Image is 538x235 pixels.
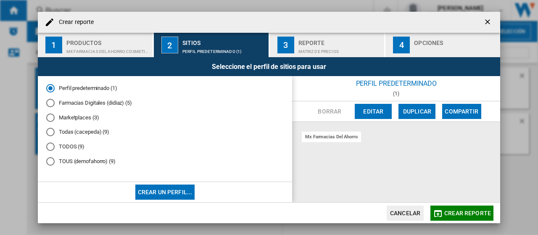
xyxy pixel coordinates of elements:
div: Matriz de precios [298,45,381,54]
button: Cancelar [387,206,424,221]
div: Productos [66,36,149,45]
div: 3 [277,37,294,53]
button: 3 Reporte Matriz de precios [270,33,385,57]
md-radio-button: Perfil predeterminado (1) [46,84,284,92]
div: Seleccione el perfil de sitios para usar [38,57,500,76]
div: mx farmacias del ahorro [302,132,361,142]
h4: Crear reporte [55,18,94,26]
div: Perfil predeterminado [292,76,500,91]
button: Compartir [442,104,481,119]
md-radio-button: Farmacias Digitales (didiaz) (5) [46,99,284,107]
span: Crear reporte [444,210,491,217]
div: Reporte [298,36,381,45]
button: Crear un perfil... [135,185,195,200]
md-radio-button: Todas (cacepeda) (9) [46,128,284,136]
div: 2 [161,37,178,53]
button: Editar [355,104,392,119]
div: Opciones [414,36,497,45]
ng-md-icon: getI18NText('BUTTONS.CLOSE_DIALOG') [483,18,493,28]
md-radio-button: TODOS (9) [46,143,284,151]
button: 2 Sitios Perfil predeterminado (1) [154,33,269,57]
button: Crear reporte [430,206,493,221]
button: 4 Opciones [385,33,500,57]
md-radio-button: TOUS (demofahorro) (9) [46,157,284,165]
button: getI18NText('BUTTONS.CLOSE_DIALOG') [480,14,497,31]
div: Sitios [182,36,265,45]
button: 1 Productos MX FARMACIAS DEL AHORRO:Cosmetics [38,33,153,57]
div: (1) [292,91,500,97]
button: Borrar [311,104,348,119]
div: Perfil predeterminado (1) [182,45,265,54]
md-radio-button: Marketplaces (3) [46,114,284,121]
div: MX FARMACIAS DEL AHORRO:Cosmetics [66,45,149,54]
div: 1 [45,37,62,53]
button: Duplicar [398,104,435,119]
div: 4 [393,37,410,53]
